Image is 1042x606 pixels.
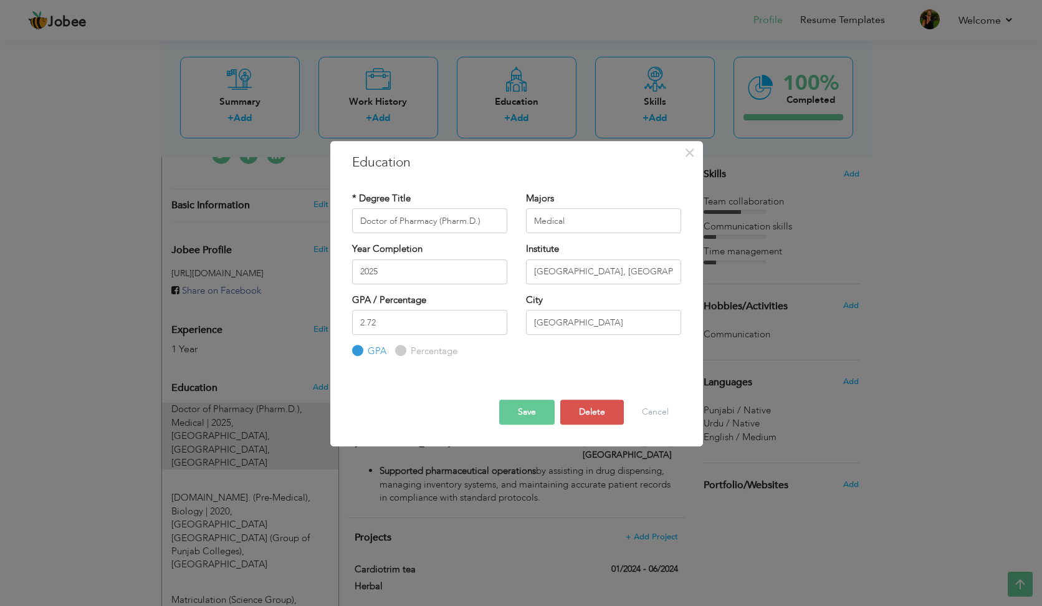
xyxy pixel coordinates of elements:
[629,400,681,425] button: Cancel
[352,294,426,307] label: GPA / Percentage
[526,192,554,205] label: Majors
[352,192,411,205] label: * Degree Title
[352,243,423,256] label: Year Completion
[684,142,695,164] span: ×
[526,294,543,307] label: City
[408,345,457,358] label: Percentage
[365,345,386,358] label: GPA
[560,400,624,425] button: Delete
[680,143,700,163] button: Close
[352,153,681,172] h3: Education
[526,243,559,256] label: Institute
[499,400,555,425] button: Save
